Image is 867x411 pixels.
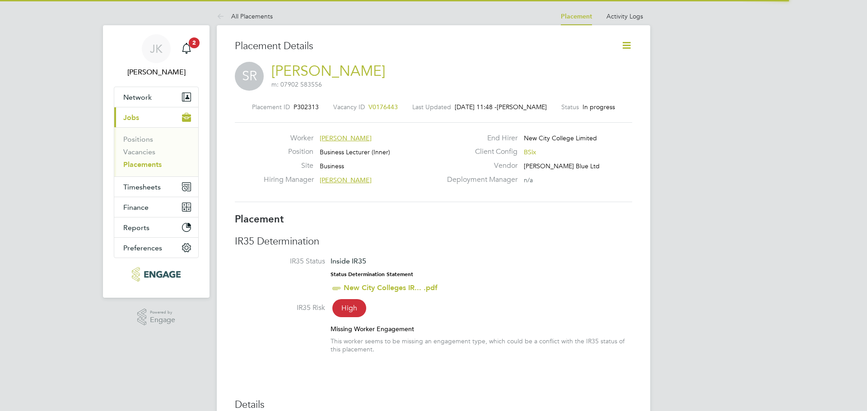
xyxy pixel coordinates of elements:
[114,107,198,127] button: Jobs
[264,147,313,157] label: Position
[235,40,607,53] h3: Placement Details
[264,134,313,143] label: Worker
[123,223,149,232] span: Reports
[561,103,579,111] label: Status
[442,161,517,171] label: Vendor
[123,160,162,169] a: Placements
[320,176,372,184] span: [PERSON_NAME]
[331,271,413,277] strong: Status Determination Statement
[524,176,533,184] span: n/a
[150,316,175,324] span: Engage
[123,93,152,102] span: Network
[114,67,199,78] span: Joel Kinsella
[561,13,592,20] a: Placement
[217,12,273,20] a: All Placements
[320,162,344,170] span: Business
[524,162,600,170] span: [PERSON_NAME] Blue Ltd
[235,257,325,266] label: IR35 Status
[333,103,365,111] label: Vacancy ID
[606,12,643,20] a: Activity Logs
[114,87,198,107] button: Network
[331,257,366,265] span: Inside IR35
[137,309,176,326] a: Powered byEngage
[412,103,451,111] label: Last Updated
[114,127,198,176] div: Jobs
[264,161,313,171] label: Site
[442,134,517,143] label: End Hirer
[123,113,139,122] span: Jobs
[150,43,163,55] span: JK
[177,34,196,63] a: 2
[123,183,161,191] span: Timesheets
[497,103,547,111] span: [PERSON_NAME]
[368,103,398,111] span: V0176443
[331,325,632,333] div: Missing Worker Engagement
[114,267,199,282] a: Go to home page
[264,175,313,185] label: Hiring Manager
[114,177,198,197] button: Timesheets
[344,283,438,292] a: New City Colleges IR... .pdf
[524,148,536,156] span: BSix
[235,213,284,225] b: Placement
[150,309,175,316] span: Powered by
[123,203,149,212] span: Finance
[320,148,390,156] span: Business Lecturer (Inner)
[235,303,325,313] label: IR35 Risk
[332,299,366,317] span: High
[271,80,322,88] span: m: 07902 583556
[123,135,153,143] a: Positions
[271,62,385,80] a: [PERSON_NAME]
[235,62,264,91] span: SR
[294,103,319,111] span: P302313
[442,175,517,185] label: Deployment Manager
[189,37,200,48] span: 2
[524,134,597,142] span: New City College Limited
[114,197,198,217] button: Finance
[442,147,517,157] label: Client Config
[114,34,199,78] a: JK[PERSON_NAME]
[132,267,180,282] img: henry-blue-logo-retina.png
[103,25,210,298] nav: Main navigation
[123,244,162,252] span: Preferences
[114,238,198,258] button: Preferences
[252,103,290,111] label: Placement ID
[455,103,497,111] span: [DATE] 11:48 -
[320,134,372,142] span: [PERSON_NAME]
[235,235,632,248] h3: IR35 Determination
[114,217,198,237] button: Reports
[583,103,615,111] span: In progress
[331,337,632,353] div: This worker seems to be missing an engagement type, which could be a conflict with the IR35 statu...
[123,148,155,156] a: Vacancies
